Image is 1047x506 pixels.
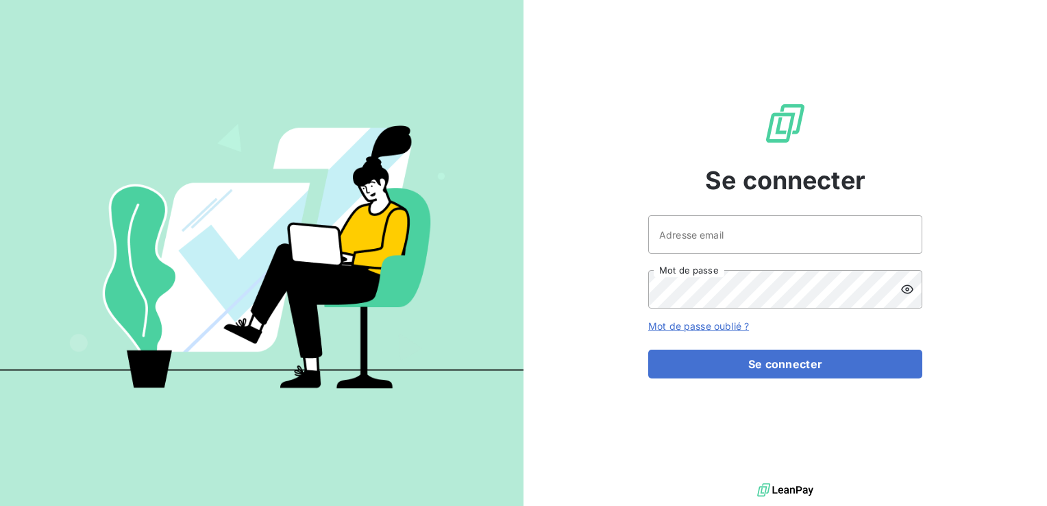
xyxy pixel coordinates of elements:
[648,215,922,254] input: placeholder
[763,101,807,145] img: Logo LeanPay
[648,320,749,332] a: Mot de passe oublié ?
[648,350,922,378] button: Se connecter
[757,480,813,501] img: logo
[705,162,865,199] span: Se connecter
